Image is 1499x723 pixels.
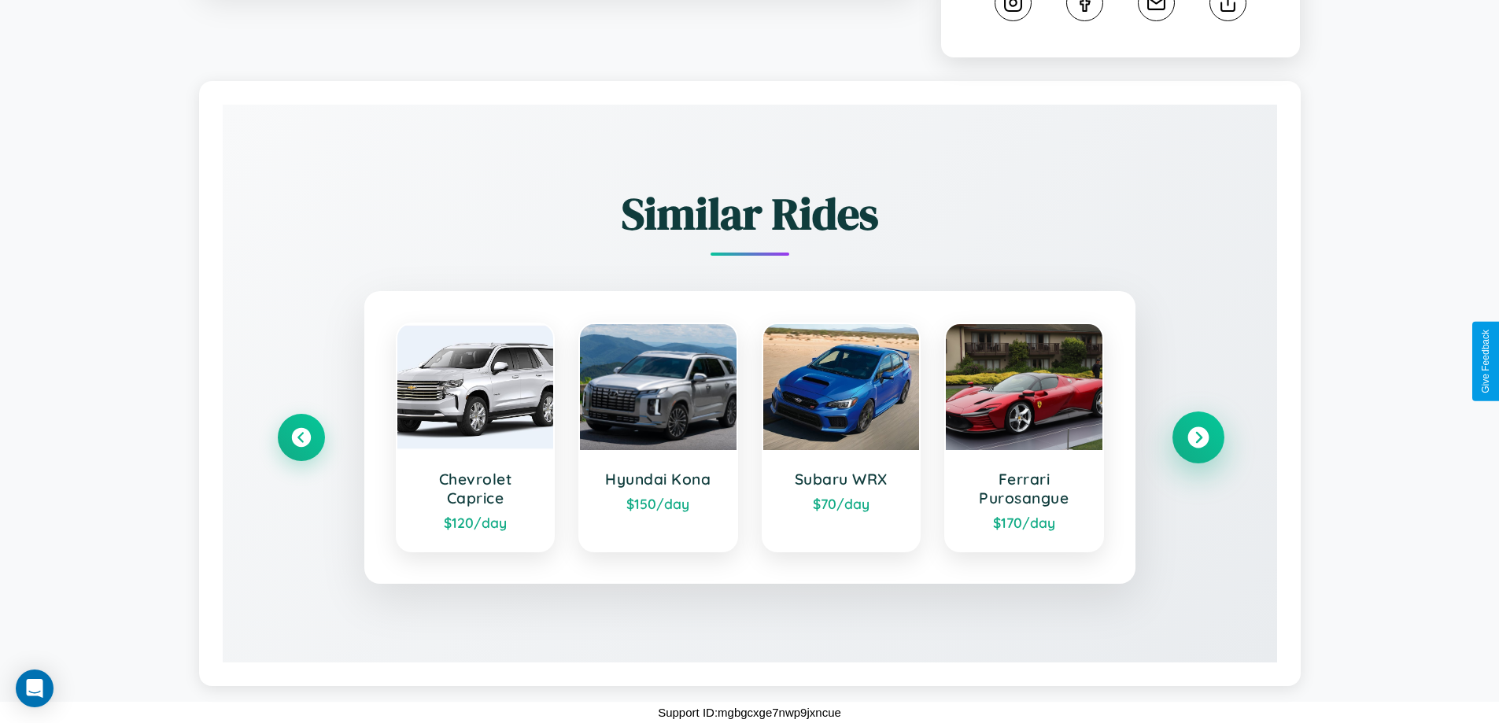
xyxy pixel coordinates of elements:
[1480,330,1491,393] div: Give Feedback
[578,323,738,552] a: Hyundai Kona$150/day
[962,514,1087,531] div: $ 170 /day
[413,514,538,531] div: $ 120 /day
[596,495,721,512] div: $ 150 /day
[762,323,921,552] a: Subaru WRX$70/day
[278,183,1222,244] h2: Similar Rides
[396,323,556,552] a: Chevrolet Caprice$120/day
[658,702,841,723] p: Support ID: mgbgcxge7nwp9jxncue
[413,470,538,507] h3: Chevrolet Caprice
[962,470,1087,507] h3: Ferrari Purosangue
[779,470,904,489] h3: Subaru WRX
[944,323,1104,552] a: Ferrari Purosangue$170/day
[779,495,904,512] div: $ 70 /day
[16,670,54,707] div: Open Intercom Messenger
[596,470,721,489] h3: Hyundai Kona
